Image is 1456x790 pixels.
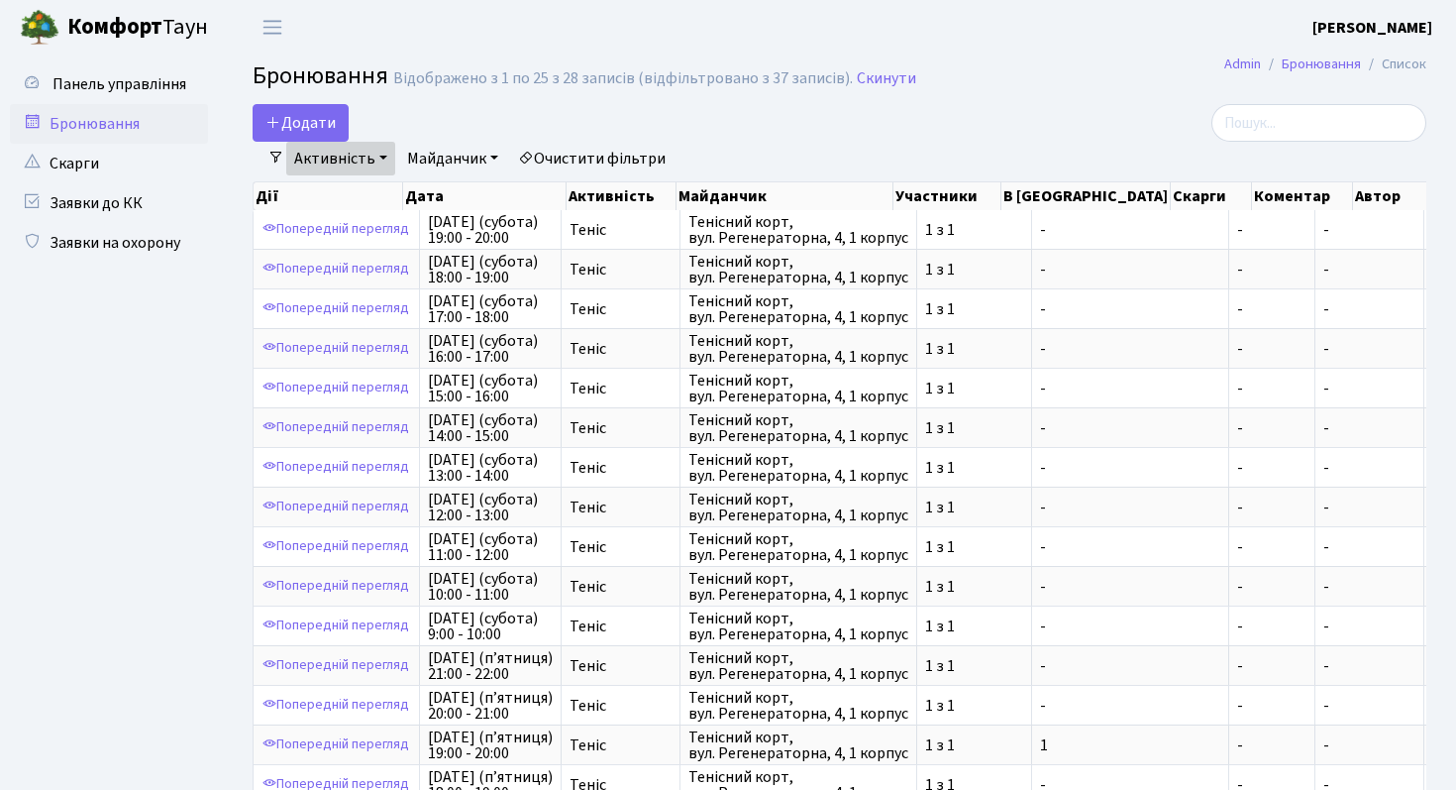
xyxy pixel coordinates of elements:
span: - [1237,420,1306,436]
a: Попередній перегляд [258,571,414,602]
span: - [1237,460,1306,476]
a: Попередній перегляд [258,293,414,324]
th: Активність [567,182,676,210]
span: Теніс [570,698,672,714]
span: 1 з 1 [925,698,1023,714]
span: Бронювання [253,58,388,93]
span: - [1323,695,1329,717]
span: - [1040,301,1220,317]
span: - [1323,536,1329,558]
a: Попередній перегляд [258,333,414,364]
span: - [1323,616,1329,637]
span: Тенісний корт, вул. Регенераторна, 4, 1 корпус [688,690,908,722]
a: Бронювання [1282,54,1361,74]
span: - [1323,417,1329,439]
span: 1 з 1 [925,539,1023,555]
span: [DATE] (субота) 10:00 - 11:00 [428,571,553,603]
span: 1 з 1 [925,341,1023,357]
span: - [1040,341,1220,357]
a: Заявки на охорону [10,223,208,263]
span: 1 з 1 [925,262,1023,278]
span: - [1040,262,1220,278]
a: Admin [1224,54,1261,74]
span: - [1323,734,1329,756]
span: 1 з 1 [925,579,1023,595]
span: Теніс [570,737,672,753]
a: Бронювання [10,104,208,144]
span: Теніс [570,579,672,595]
span: Теніс [570,658,672,674]
span: - [1323,338,1329,360]
a: Панель управління [10,64,208,104]
span: Теніс [570,341,672,357]
span: [DATE] (субота) 19:00 - 20:00 [428,214,553,246]
span: Тенісний корт, вул. Регенераторна, 4, 1 корпус [688,254,908,285]
span: - [1040,420,1220,436]
span: - [1237,381,1306,396]
a: Скарги [10,144,208,183]
span: Тенісний корт, вул. Регенераторна, 4, 1 корпус [688,730,908,761]
span: [DATE] (субота) 18:00 - 19:00 [428,254,553,285]
span: Тенісний корт, вул. Регенераторна, 4, 1 корпус [688,531,908,563]
span: [DATE] (субота) 13:00 - 14:00 [428,452,553,484]
span: - [1040,539,1220,555]
span: - [1323,298,1329,320]
a: Активність [286,142,395,175]
span: - [1237,658,1306,674]
span: Теніс [570,460,672,476]
a: Попередній перегляд [258,214,414,245]
span: - [1323,259,1329,281]
a: Очистити фільтри [510,142,674,175]
li: Список [1361,54,1426,75]
span: - [1323,576,1329,598]
span: Тенісний корт, вул. Регенераторна, 4, 1 корпус [688,571,908,603]
span: Тенісний корт, вул. Регенераторна, 4, 1 корпус [688,214,908,246]
span: [DATE] (субота) 16:00 - 17:00 [428,333,553,365]
span: Тенісний корт, вул. Регенераторна, 4, 1 корпус [688,333,908,365]
span: - [1040,500,1220,515]
span: - [1237,579,1306,595]
span: - [1323,378,1329,399]
a: [PERSON_NAME] [1312,16,1432,40]
span: - [1237,222,1306,238]
span: [DATE] (п’ятниця) 19:00 - 20:00 [428,730,553,761]
b: [PERSON_NAME] [1312,17,1432,39]
input: Пошук... [1211,104,1426,142]
span: Теніс [570,500,672,515]
a: Попередній перегляд [258,254,414,284]
span: - [1237,698,1306,714]
span: 1 з 1 [925,381,1023,396]
span: Тенісний корт, вул. Регенераторна, 4, 1 корпус [688,412,908,444]
span: - [1237,262,1306,278]
span: [DATE] (субота) 11:00 - 12:00 [428,531,553,563]
span: - [1040,460,1220,476]
span: Тенісний корт, вул. Регенераторна, 4, 1 корпус [688,611,908,642]
span: - [1237,301,1306,317]
span: - [1237,737,1306,753]
span: - [1323,655,1329,677]
span: Теніс [570,301,672,317]
span: Теніс [570,539,672,555]
span: Теніс [570,619,672,634]
span: [DATE] (субота) 15:00 - 16:00 [428,373,553,404]
span: Панель управління [52,73,186,95]
span: - [1040,222,1220,238]
button: Переключити навігацію [248,11,297,44]
div: Відображено з 1 по 25 з 28 записів (відфільтровано з 37 записів). [393,69,853,88]
span: [DATE] (субота) 14:00 - 15:00 [428,412,553,444]
span: 1 з 1 [925,737,1023,753]
button: Додати [253,104,349,142]
span: 1 [1040,737,1220,753]
a: Заявки до КК [10,183,208,223]
span: Тенісний корт, вул. Регенераторна, 4, 1 корпус [688,452,908,484]
span: - [1237,619,1306,634]
span: - [1323,497,1329,518]
span: Тенісний корт, вул. Регенераторна, 4, 1 корпус [688,650,908,682]
span: - [1040,579,1220,595]
span: - [1237,539,1306,555]
b: Комфорт [67,11,162,43]
a: Скинути [857,69,916,88]
a: Попередній перегляд [258,492,414,522]
th: Участники [893,182,1000,210]
a: Попередній перегляд [258,650,414,681]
